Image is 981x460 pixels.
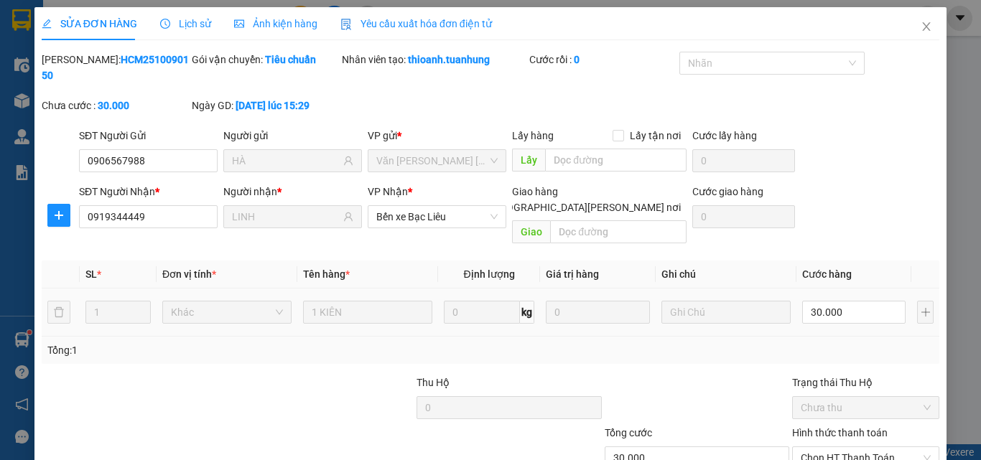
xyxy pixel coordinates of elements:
div: Tổng: 1 [47,342,380,358]
span: user [343,212,353,222]
div: Gói vận chuyển: [192,52,339,67]
span: Giao hàng [512,186,558,197]
span: clock-circle [160,19,170,29]
b: Tiêu chuẩn [265,54,316,65]
button: Close [906,7,947,47]
div: Người nhận [223,184,362,200]
input: Tên người gửi [232,153,340,169]
span: Yêu cầu xuất hóa đơn điện tử [340,18,492,29]
div: Nhân viên tạo: [342,52,526,67]
span: user [343,156,353,166]
button: plus [917,301,934,324]
span: Bến xe Bạc Liêu [376,206,498,227]
div: Người gửi [223,128,362,144]
b: thioanh.tuanhung [408,54,490,65]
button: delete [47,301,70,324]
span: Chưa thu [801,397,931,418]
span: Khác [171,301,283,323]
span: Tên hàng [303,268,350,280]
div: VP gửi [368,128,506,144]
b: [DATE] lúc 15:29 [236,100,310,111]
span: Định lượng [463,268,514,280]
div: Cước rồi : [529,52,677,67]
b: 30.000 [98,100,129,111]
div: [PERSON_NAME]: [42,52,189,83]
span: Thu Hộ [417,377,450,388]
span: Giá trị hàng [546,268,599,280]
span: Lấy [512,149,545,172]
label: Hình thức thanh toán [792,427,888,438]
div: SĐT Người Nhận [79,184,218,200]
span: [GEOGRAPHIC_DATA][PERSON_NAME] nơi [485,200,687,215]
span: Văn phòng Hồ Chí Minh [376,150,498,172]
span: Lấy hàng [512,130,554,141]
div: Ngày GD: [192,98,339,113]
span: kg [520,301,534,324]
b: 0 [574,54,580,65]
input: 0 [546,301,649,324]
span: Lịch sử [160,18,211,29]
span: close [921,21,932,32]
input: Tên người nhận [232,209,340,225]
span: Đơn vị tính [162,268,216,280]
span: edit [42,19,52,29]
input: Cước giao hàng [692,205,795,228]
span: Lấy tận nơi [624,128,687,144]
span: SỬA ĐƠN HÀNG [42,18,137,29]
span: VP Nhận [368,186,408,197]
div: Trạng thái Thu Hộ [792,375,939,390]
input: Dọc đường [550,220,687,243]
span: Giao [512,220,550,243]
div: SĐT Người Gửi [79,128,218,144]
span: picture [234,19,244,29]
input: VD: Bàn, Ghế [303,301,432,324]
div: Chưa cước : [42,98,189,113]
label: Cước lấy hàng [692,130,757,141]
span: Tổng cước [605,427,652,438]
input: Cước lấy hàng [692,149,795,172]
span: Ảnh kiện hàng [234,18,317,29]
input: Dọc đường [545,149,687,172]
th: Ghi chú [656,260,796,288]
img: icon [340,19,352,30]
span: SL [85,268,97,280]
span: Cước hàng [802,268,852,280]
label: Cước giao hàng [692,186,763,197]
button: plus [47,204,70,227]
input: Ghi Chú [661,301,791,324]
span: plus [48,210,70,221]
